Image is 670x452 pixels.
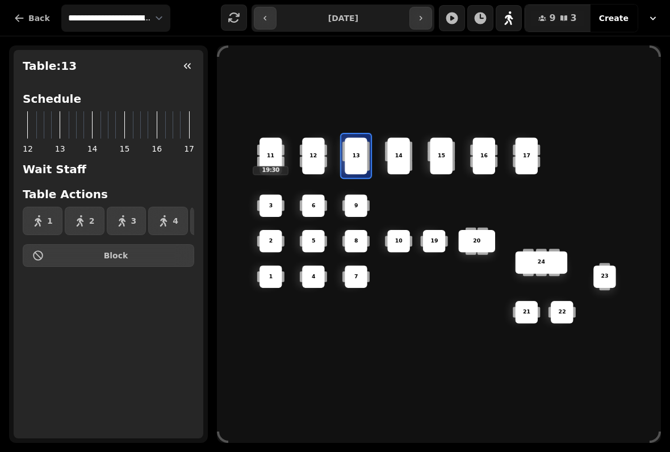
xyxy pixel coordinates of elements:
[590,5,638,32] button: Create
[23,207,62,235] button: 1
[28,14,50,22] span: Back
[599,14,629,22] span: Create
[523,308,530,316] p: 21
[87,143,98,154] span: 14
[23,186,194,202] h2: Table Actions
[5,5,59,32] button: Back
[269,237,273,245] p: 2
[23,91,81,107] h2: Schedule
[538,258,545,266] p: 24
[309,152,317,160] p: 12
[312,237,316,245] p: 5
[23,244,194,267] button: Block
[549,14,555,23] span: 9
[65,207,104,235] button: 2
[107,207,146,235] button: 3
[131,217,137,225] span: 3
[119,143,129,154] span: 15
[184,143,194,154] span: 17
[173,217,178,225] span: 4
[395,152,403,160] p: 14
[430,237,438,245] p: 19
[269,273,273,281] p: 1
[354,237,358,245] p: 8
[47,252,185,260] span: Block
[148,207,188,235] button: 4
[480,152,488,160] p: 16
[352,152,359,160] p: 13
[601,273,608,281] p: 23
[254,167,288,174] p: 19:30
[438,152,445,160] p: 15
[23,161,194,177] h2: Wait Staff
[523,152,530,160] p: 17
[571,14,577,23] span: 3
[312,202,316,210] p: 6
[269,202,273,210] p: 3
[354,273,358,281] p: 7
[395,237,403,245] p: 10
[354,202,358,210] p: 9
[525,5,590,32] button: 93
[152,143,162,154] span: 16
[558,308,566,316] p: 22
[55,143,65,154] span: 13
[89,217,95,225] span: 2
[47,217,53,225] span: 1
[267,152,274,160] p: 11
[23,143,33,154] span: 12
[473,237,480,245] p: 20
[312,273,316,281] p: 4
[18,58,77,74] h2: Table: 13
